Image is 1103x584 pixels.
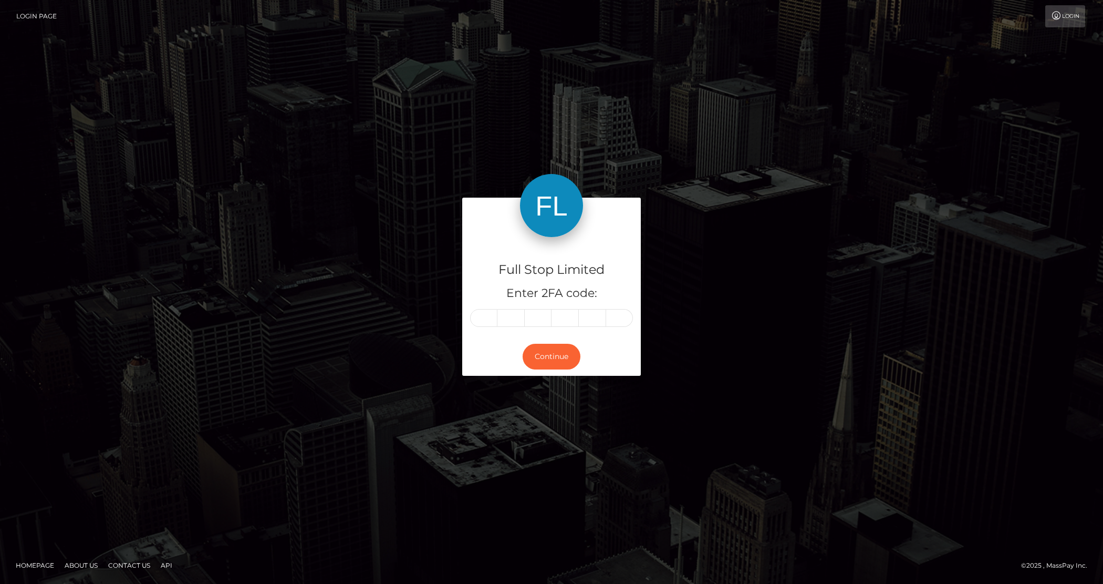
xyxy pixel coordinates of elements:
h4: Full Stop Limited [470,261,633,279]
a: Login [1045,5,1085,27]
a: Contact Us [104,557,154,573]
button: Continue [523,344,580,370]
img: Full Stop Limited [520,174,583,237]
a: API [157,557,176,573]
h5: Enter 2FA code: [470,285,633,302]
a: Homepage [12,557,58,573]
div: © 2025 , MassPay Inc. [1021,560,1095,571]
a: About Us [60,557,102,573]
a: Login Page [16,5,57,27]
